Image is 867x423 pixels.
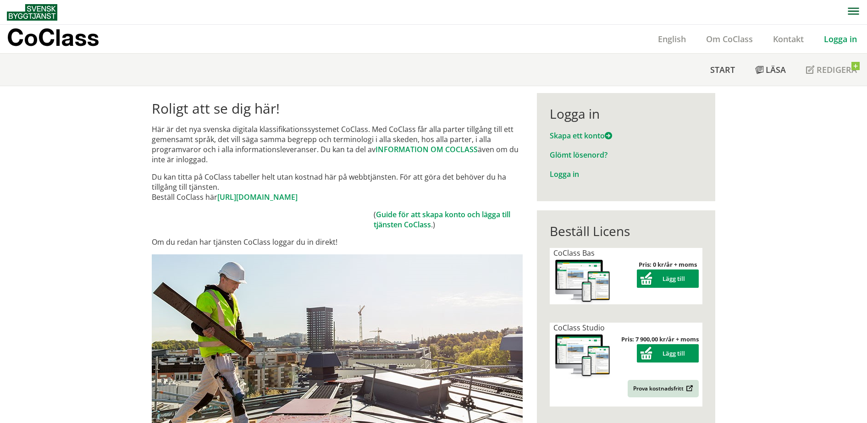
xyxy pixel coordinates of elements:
[550,169,579,179] a: Logga in
[637,275,699,283] a: Lägg till
[553,248,595,258] span: CoClass Bas
[637,269,699,288] button: Lägg till
[550,131,612,141] a: Skapa ett konto
[152,124,523,165] p: Här är det nya svenska digitala klassifikationssystemet CoClass. Med CoClass får alla parter till...
[685,385,693,392] img: Outbound.png
[550,223,702,239] div: Beställ Licens
[637,349,699,357] a: Lägg till
[621,335,699,343] strong: Pris: 7 900,00 kr/år + moms
[376,144,478,154] a: INFORMATION OM COCLASS
[628,380,699,397] a: Prova kostnadsfritt
[700,54,745,86] a: Start
[710,64,735,75] span: Start
[152,172,523,202] p: Du kan titta på CoClass tabeller helt utan kostnad här på webbtjänsten. För att göra det behöver ...
[745,54,796,86] a: Läsa
[7,25,119,53] a: CoClass
[763,33,814,44] a: Kontakt
[374,209,523,230] td: ( .)
[217,192,298,202] a: [URL][DOMAIN_NAME]
[553,258,612,304] img: coclass-license.jpg
[550,106,702,121] div: Logga in
[152,100,523,117] h1: Roligt att se dig här!
[696,33,763,44] a: Om CoClass
[553,333,612,379] img: coclass-license.jpg
[374,209,510,230] a: Guide för att skapa konto och lägga till tjänsten CoClass
[766,64,786,75] span: Läsa
[637,344,699,363] button: Lägg till
[152,237,523,247] p: Om du redan har tjänsten CoClass loggar du in direkt!
[648,33,696,44] a: English
[814,33,867,44] a: Logga in
[553,323,605,333] span: CoClass Studio
[639,260,697,269] strong: Pris: 0 kr/år + moms
[7,4,57,21] img: Svensk Byggtjänst
[7,32,99,43] p: CoClass
[550,150,607,160] a: Glömt lösenord?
